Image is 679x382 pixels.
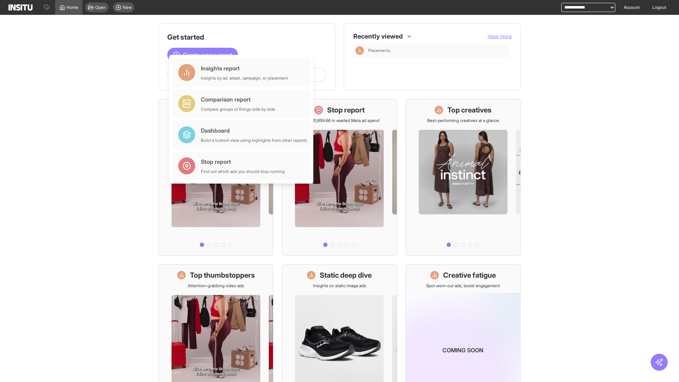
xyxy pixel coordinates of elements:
[95,5,106,10] span: Open
[282,99,397,256] a: Stop reportSave £31,859.66 in wasted Meta ad spend
[201,75,288,81] div: Insights by ad, adset, campaign, or placement
[368,48,390,53] span: Placements
[66,5,78,10] span: Home
[201,138,307,143] div: Build a custom view using highlights from other reports
[406,99,521,256] a: Top creativesBest-performing creatives at a glance
[488,33,512,40] button: View more
[201,157,285,166] div: Stop report
[300,118,379,123] p: Save £31,859.66 in wasted Meta ad spend
[327,105,365,115] h1: Stop report
[320,270,372,280] h1: Static deep dive
[201,106,275,112] div: Compare groups of things side by side
[158,99,273,256] a: What's live nowSee all active ads instantly
[8,4,33,11] img: Logo
[167,32,326,42] h1: Get started
[313,283,366,289] p: Insights on static image ads
[188,283,244,289] p: Attention-grabbing video ads
[201,64,288,73] div: Insights report
[488,33,512,39] span: View more
[201,95,275,104] div: Comparison report
[167,48,238,62] button: Create a new report
[201,126,307,135] div: Dashboard
[368,48,506,53] span: Placements
[190,270,255,280] h1: Top thumbstoppers
[355,46,364,55] div: Insights
[201,169,285,174] div: Find out which ads you should stop running
[123,5,132,10] span: New
[447,105,492,115] h1: Top creatives
[183,51,232,59] span: Create a new report
[427,118,499,123] p: Best-performing creatives at a glance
